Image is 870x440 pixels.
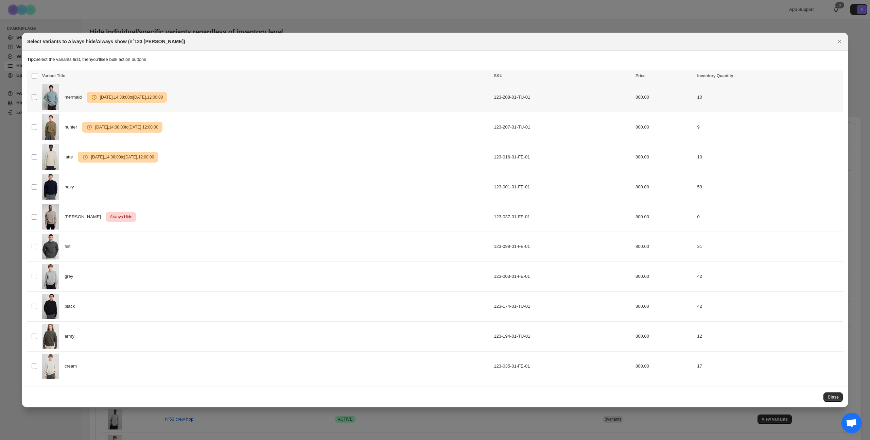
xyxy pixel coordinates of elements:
td: 800.00 [633,142,695,172]
td: 31 [695,232,843,262]
img: 2103205_ECE31_ECOM_DROP2_Bourgeois_2633_WEB_4000px_sRGB.jpg [42,354,59,379]
span: Inventory Quantity [697,73,733,78]
span: [PERSON_NAME] [65,214,105,220]
td: 59 [695,172,843,202]
span: felt [65,243,74,250]
td: 800.00 [633,351,695,381]
p: Select the variants first, then you'll see bulk action buttons [27,56,843,63]
span: [DATE] , 14:38:00 to [DATE] , 12:00:00 [93,124,158,130]
span: [DATE] , 14:38:00 to [DATE] , 12:00:00 [89,154,154,160]
img: 250807_EXTREME_CASHMERE_BOURGEOIS_381_WEB_4000px_sRGB.jpg [42,234,59,259]
span: Variant Title [42,73,65,78]
td: 123-207-01-TU-01 [492,112,633,142]
img: 220825_EC_E33_Ecom_SHETLAND_7596_WEB_4000px_C1_sRGB.jpg [42,114,59,140]
td: 800.00 [633,112,695,142]
button: Close [823,392,843,402]
td: 800.00 [633,232,695,262]
td: 123-035-01-FE-01 [492,351,633,381]
td: 42 [695,291,843,321]
img: 250807_EXTREME_CASHMERE_BOURGEOIS_2791_WEB_4000px_sRGB.jpg [42,294,59,319]
td: 123-174-01-TU-01 [492,291,633,321]
td: 800.00 [633,202,695,232]
span: navy [65,184,77,190]
div: Open chat [841,413,862,433]
td: 42 [695,261,843,291]
span: Close [828,394,839,400]
span: latte [65,154,76,160]
img: 250807_EXTREME_CASHMERE_BOURGEOIS_1651_WEB_4000px_sRGB.jpg [42,174,59,200]
strong: Tip: [27,57,35,62]
td: 123-037-01-FE-01 [492,202,633,232]
img: 240813_EXTREME_CASHMERE_BOURGEOIS_015C5_WEB_4000px_sRGB.jpg [42,204,59,230]
td: 10 [695,82,843,112]
span: cream [65,363,81,370]
h2: Select Variants to Always hide/Always show (n°123 [PERSON_NAME]) [27,38,185,45]
td: 800.00 [633,172,695,202]
img: 2103205_ECE31_ECOM_DROP2_Bourgeois_2293_WEB_4000px_sRGB.jpg [42,324,59,349]
td: 123-208-01-TU-01 [492,82,633,112]
span: SKU [494,73,502,78]
td: 123-194-01-TU-01 [492,321,633,351]
img: 250807_EXTREME_CASHMERE_BOURGEOIS_2788_WEB_4000px_sRGB.jpg [42,264,59,289]
span: mermaid [65,94,85,101]
td: 800.00 [633,82,695,112]
span: black [65,303,79,310]
td: 0 [695,202,843,232]
td: 800.00 [633,291,695,321]
td: 800.00 [633,261,695,291]
img: 220825_EC_E33_Ecom_SHETLAND_7114_WEB_4000px_C1_sRGB.jpg [42,84,59,110]
td: 12 [695,321,843,351]
td: 800.00 [633,321,695,351]
td: 123-003-01-FE-01 [492,261,633,291]
td: 123-016-01-FE-01 [492,142,633,172]
td: 123-001-01-FE-01 [492,172,633,202]
span: hunter [65,124,81,131]
img: 200825_EC_E33_Ecom_SHETLAND_1513_WEB_4000px_C1_sRGB.jpg [42,144,59,170]
button: Close [835,37,844,46]
td: 10 [695,142,843,172]
td: 9 [695,112,843,142]
span: grey [65,273,77,280]
td: 123-098-01-FE-01 [492,232,633,262]
span: Price [636,73,645,78]
span: [DATE] , 14:38:00 to [DATE] , 12:00:00 [98,95,163,100]
td: 17 [695,351,843,381]
span: Always Hide [108,213,134,221]
span: army [65,333,78,340]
